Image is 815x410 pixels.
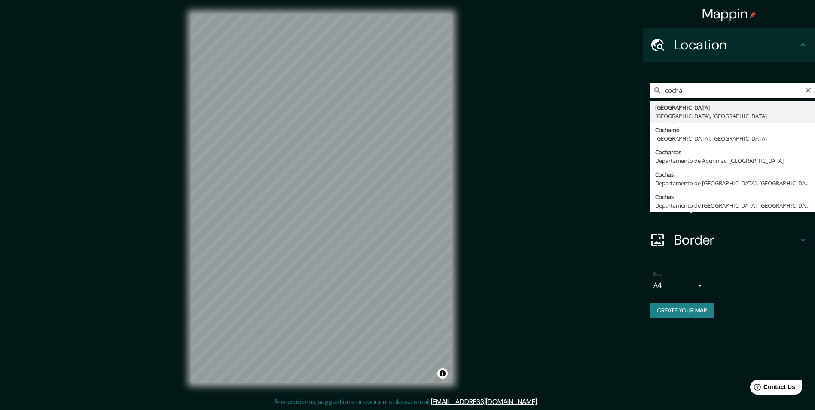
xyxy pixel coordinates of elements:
div: [GEOGRAPHIC_DATA], [GEOGRAPHIC_DATA] [655,112,810,120]
h4: Location [674,36,798,53]
div: Layout [643,188,815,223]
div: A4 [653,278,705,292]
div: Pins [643,119,815,154]
canvas: Map [191,14,452,383]
div: [GEOGRAPHIC_DATA] [655,103,810,112]
div: . [540,397,541,407]
div: Departamento de Apurímac, [GEOGRAPHIC_DATA] [655,156,810,165]
div: Cochas [655,170,810,179]
h4: Mappin [702,5,757,22]
div: Cochas [655,193,810,201]
div: Border [643,223,815,257]
div: Cochamó [655,125,810,134]
label: Size [653,271,662,278]
div: Cocharcas [655,148,810,156]
div: [GEOGRAPHIC_DATA], [GEOGRAPHIC_DATA] [655,134,810,143]
h4: Layout [674,197,798,214]
div: Departamento de [GEOGRAPHIC_DATA], [GEOGRAPHIC_DATA] [655,201,810,210]
img: pin-icon.png [749,12,756,18]
p: Any problems, suggestions, or concerns please email . [274,397,538,407]
iframe: Help widget launcher [739,376,806,401]
div: Location [643,28,815,62]
a: [EMAIL_ADDRESS][DOMAIN_NAME] [431,397,537,406]
div: Departamento de [GEOGRAPHIC_DATA], [GEOGRAPHIC_DATA] [655,179,810,187]
button: Clear [805,86,812,94]
input: Pick your city or area [650,83,815,98]
div: Style [643,154,815,188]
button: Create your map [650,303,714,318]
div: . [538,397,540,407]
button: Toggle attribution [437,368,448,379]
h4: Border [674,231,798,248]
